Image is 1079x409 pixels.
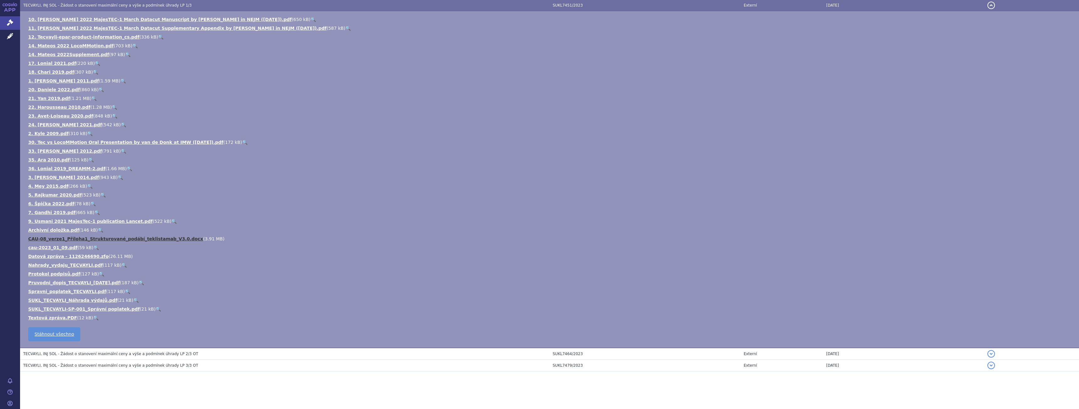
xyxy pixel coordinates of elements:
li: ( ) [28,306,1073,312]
li: ( ) [28,201,1073,207]
button: detail [987,2,995,9]
a: 🔍 [120,78,126,83]
li: ( ) [28,315,1073,321]
span: 650 kB [293,17,309,22]
a: Stáhnout všechno [28,327,80,341]
span: 336 kB [141,34,157,39]
a: 🔍 [99,271,104,276]
span: 1.21 MB [72,96,90,101]
a: 24. [PERSON_NAME] 2021.pdf [28,122,102,127]
a: Spravni_poplatek_TECVAYLI.pdf [28,289,106,294]
span: 127 kB [82,271,97,276]
a: CAU-08_verze1_Příloha1_Strukturované_podábí_teklistamab_V3.0.docx [28,236,203,241]
li: ( ) [28,192,1073,198]
a: 🔍 [345,26,351,31]
span: 1.28 MB [92,105,110,110]
a: Textová zpráva.PDF [28,315,77,320]
a: 🔍 [156,307,161,312]
a: cau-2023_01_09.pdf [28,245,77,250]
span: 587 kB [328,26,344,31]
li: ( ) [28,227,1073,233]
li: ( ) [28,69,1073,75]
span: 12 kB [79,315,91,320]
a: 2. Kyle 2009.pdf [28,131,69,136]
a: 🔍 [139,280,144,285]
li: ( ) [28,218,1073,224]
a: 🔍 [171,219,177,224]
a: 🔍 [121,149,126,154]
li: ( ) [28,113,1073,119]
a: 🔍 [88,157,94,162]
li: ( ) [28,209,1073,216]
span: TECVAYLI, INJ SOL - Žádost o stanovení maximální ceny a výše a podmínek úhrady LP 1/3 [23,3,192,8]
a: 🔍 [311,17,316,22]
li: ( ) [28,34,1073,40]
a: SUKL_TECVAYLI-SP-001_Správní poplatek.pdf [28,307,140,312]
li: ( ) [28,236,1073,242]
span: 3.91 MB [205,236,223,241]
span: 307 kB [76,70,91,75]
li: ( ) [28,130,1073,137]
a: 18. Chari 2019.pdf [28,70,74,75]
li: ( ) [28,43,1073,49]
span: 187 kB [122,280,137,285]
a: Pruvodni_dopis_TECVAYLI_[DATE].pdf [28,280,120,285]
li: ( ) [28,87,1073,93]
span: TECVAYLI, INJ SOL - Žádost o stanovení maximální ceny a výše a podmínek úhrady LP 2/3 OT [23,352,198,356]
a: 🔍 [118,175,123,180]
a: 5. Rajkumar 2020.pdf [28,192,82,197]
span: 117 kB [108,289,123,294]
span: 26.11 MB [110,254,131,259]
td: SUKL7479/2023 [550,360,741,371]
li: ( ) [28,297,1073,303]
li: ( ) [28,165,1073,172]
li: ( ) [28,104,1073,110]
a: 🔍 [91,96,97,101]
span: 125 kB [72,157,87,162]
a: 🔍 [127,166,132,171]
span: 21 kB [119,298,132,303]
a: 14. Mateos 2022Supplement.pdf [28,52,109,57]
span: 59 kB [79,245,92,250]
li: ( ) [28,244,1073,251]
a: 6. Špička 2022.pdf [28,201,74,206]
span: 860 kB [82,87,97,92]
a: 🔍 [125,52,130,57]
a: 🔍 [87,131,93,136]
li: ( ) [28,157,1073,163]
a: Archivní doložka.pdf [28,228,79,233]
li: ( ) [28,174,1073,181]
a: 🔍 [132,43,138,48]
span: 1.66 MB [107,166,125,171]
a: 🔍 [98,228,103,233]
li: ( ) [28,25,1073,31]
a: 23. Avet-Loiseau 2020.pdf [28,113,93,118]
td: [DATE] [823,360,984,371]
a: 11. [PERSON_NAME] 2022 MajesTEC-1 March Datacut Supplementary Appendix by [PERSON_NAME] in NEJM (... [28,26,327,31]
a: 🔍 [98,87,104,92]
li: ( ) [28,16,1073,23]
span: 97 kB [111,52,123,57]
a: 35. Ara 2010.pdf [28,157,70,162]
li: ( ) [28,280,1073,286]
a: 🔍 [125,289,130,294]
button: detail [987,350,995,358]
li: ( ) [28,139,1073,145]
span: 266 kB [70,184,85,189]
a: 🔍 [121,122,126,127]
li: ( ) [28,183,1073,189]
span: 310 kB [70,131,86,136]
li: ( ) [28,78,1073,84]
a: 4. Mey 2015.pdf [28,184,68,189]
li: ( ) [28,122,1073,128]
li: ( ) [28,262,1073,268]
span: 542 kB [104,122,119,127]
a: SUKL_TECVAYLI_Náhrada výdajů.pdf [28,298,117,303]
a: 1. [PERSON_NAME] 2011.pdf [28,78,99,83]
a: 36. Lonial 2019_DREAMM-2.pdf [28,166,105,171]
a: 🔍 [94,210,100,215]
span: 665 kB [77,210,93,215]
span: 848 kB [95,113,110,118]
a: 🔍 [112,113,117,118]
a: 🔍 [93,245,99,250]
